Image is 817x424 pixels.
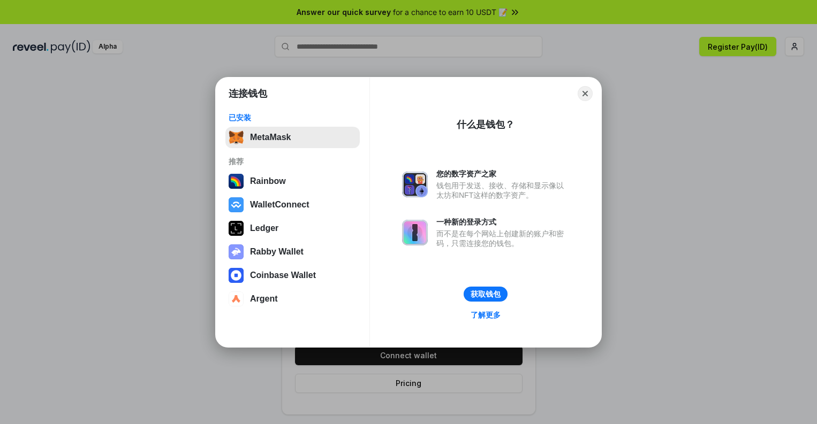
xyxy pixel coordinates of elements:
img: svg+xml,%3Csvg%20width%3D%2228%22%20height%3D%2228%22%20viewBox%3D%220%200%2028%2028%22%20fill%3D... [229,291,244,306]
img: svg+xml,%3Csvg%20width%3D%22120%22%20height%3D%22120%22%20viewBox%3D%220%200%20120%20120%22%20fil... [229,174,244,189]
button: 获取钱包 [464,287,508,302]
div: 一种新的登录方式 [436,217,569,227]
div: Argent [250,294,278,304]
a: 了解更多 [464,308,507,322]
div: 了解更多 [471,310,501,320]
div: 获取钱包 [471,289,501,299]
button: MetaMask [225,127,360,148]
div: Coinbase Wallet [250,271,316,280]
div: Ledger [250,223,278,233]
div: 什么是钱包？ [457,118,515,131]
img: svg+xml,%3Csvg%20xmlns%3D%22http%3A%2F%2Fwww.w3.org%2F2000%2Fsvg%22%20width%3D%2228%22%20height%3... [229,221,244,236]
div: 已安装 [229,113,357,122]
button: Coinbase Wallet [225,265,360,286]
div: 推荐 [229,157,357,166]
img: svg+xml,%3Csvg%20fill%3D%22none%22%20height%3D%2233%22%20viewBox%3D%220%200%2035%2033%22%20width%... [229,130,244,145]
div: Rabby Wallet [250,247,304,257]
img: svg+xml,%3Csvg%20xmlns%3D%22http%3A%2F%2Fwww.w3.org%2F2000%2Fsvg%22%20fill%3D%22none%22%20viewBox... [402,220,428,245]
button: Close [578,86,593,101]
div: MetaMask [250,133,291,142]
button: Rainbow [225,171,360,192]
div: WalletConnect [250,200,309,210]
button: Ledger [225,218,360,239]
div: 钱包用于发送、接收、存储和显示像以太坊和NFT这样的数字资产。 [436,181,569,200]
div: Rainbow [250,176,286,186]
button: WalletConnect [225,194,360,215]
img: svg+xml,%3Csvg%20xmlns%3D%22http%3A%2F%2Fwww.w3.org%2F2000%2Fsvg%22%20fill%3D%22none%22%20viewBox... [402,172,428,197]
button: Argent [225,288,360,310]
img: svg+xml,%3Csvg%20width%3D%2228%22%20height%3D%2228%22%20viewBox%3D%220%200%2028%2028%22%20fill%3D... [229,268,244,283]
div: 而不是在每个网站上创建新的账户和密码，只需连接您的钱包。 [436,229,569,248]
div: 您的数字资产之家 [436,169,569,179]
img: svg+xml,%3Csvg%20width%3D%2228%22%20height%3D%2228%22%20viewBox%3D%220%200%2028%2028%22%20fill%3D... [229,197,244,212]
button: Rabby Wallet [225,241,360,263]
img: svg+xml,%3Csvg%20xmlns%3D%22http%3A%2F%2Fwww.w3.org%2F2000%2Fsvg%22%20fill%3D%22none%22%20viewBox... [229,244,244,259]
h1: 连接钱包 [229,87,267,100]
